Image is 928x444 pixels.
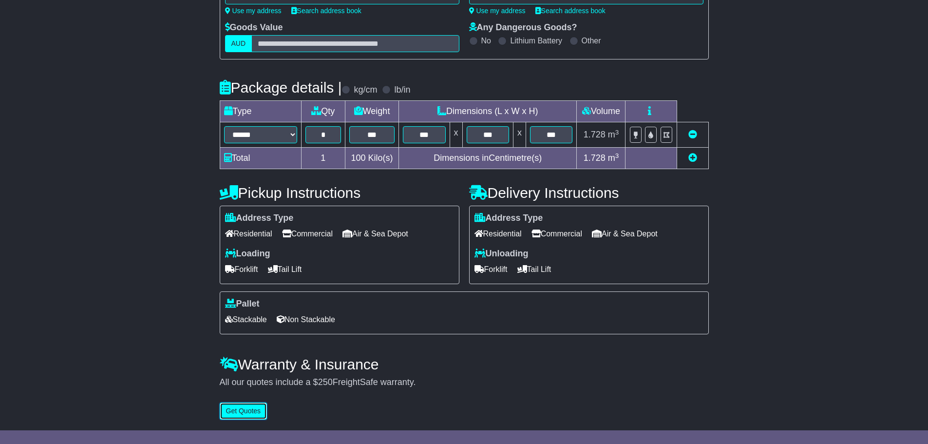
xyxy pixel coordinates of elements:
button: Get Quotes [220,403,267,420]
span: Residential [225,226,272,241]
td: Weight [345,101,399,122]
span: Tail Lift [517,262,551,277]
td: 1 [301,148,345,169]
label: Loading [225,249,270,259]
td: Qty [301,101,345,122]
span: 250 [318,377,333,387]
span: Forklift [474,262,508,277]
span: m [608,153,619,163]
label: kg/cm [354,85,377,96]
a: Search address book [535,7,606,15]
label: Address Type [474,213,543,224]
span: Residential [474,226,522,241]
span: Stackable [225,312,267,327]
label: lb/in [394,85,410,96]
span: Commercial [531,226,582,241]
td: Type [220,101,301,122]
span: Commercial [282,226,333,241]
span: Tail Lift [268,262,302,277]
label: Lithium Battery [510,36,562,45]
a: Search address book [291,7,361,15]
span: 100 [351,153,366,163]
a: Use my address [225,7,282,15]
label: No [481,36,491,45]
a: Remove this item [688,130,697,139]
label: Goods Value [225,22,283,33]
sup: 3 [615,129,619,136]
label: AUD [225,35,252,52]
td: Dimensions in Centimetre(s) [399,148,577,169]
span: m [608,130,619,139]
label: Any Dangerous Goods? [469,22,577,33]
div: All our quotes include a $ FreightSafe warranty. [220,377,709,388]
td: Kilo(s) [345,148,399,169]
sup: 3 [615,152,619,159]
label: Pallet [225,299,260,309]
span: 1.728 [584,130,606,139]
span: Forklift [225,262,258,277]
label: Other [582,36,601,45]
td: x [513,122,526,148]
a: Use my address [469,7,526,15]
h4: Warranty & Insurance [220,356,709,372]
span: Air & Sea Depot [592,226,658,241]
a: Add new item [688,153,697,163]
span: Air & Sea Depot [342,226,408,241]
label: Address Type [225,213,294,224]
td: Dimensions (L x W x H) [399,101,577,122]
span: Non Stackable [277,312,335,327]
label: Unloading [474,249,529,259]
span: 1.728 [584,153,606,163]
h4: Delivery Instructions [469,185,709,201]
h4: Pickup Instructions [220,185,459,201]
td: x [450,122,462,148]
h4: Package details | [220,79,342,96]
td: Total [220,148,301,169]
td: Volume [577,101,625,122]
